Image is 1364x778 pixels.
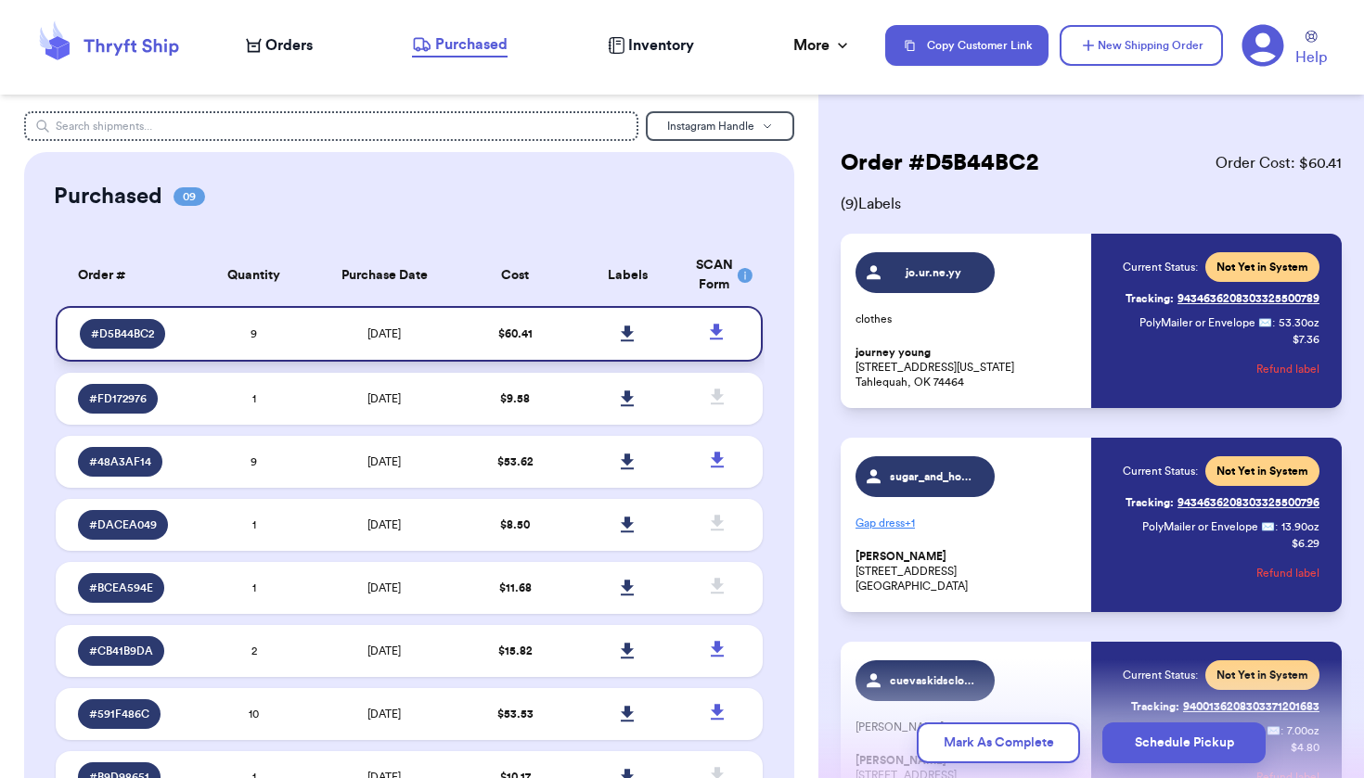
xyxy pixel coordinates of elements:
span: $ 60.41 [498,328,533,339]
span: ( 9 ) Labels [841,193,1342,215]
span: # BCEA594E [89,580,153,595]
span: 10 [249,708,259,720]
span: Not Yet in System [1216,464,1308,478]
th: Quantity [198,245,311,306]
p: [STREET_ADDRESS] [GEOGRAPHIC_DATA] [856,549,1080,593]
span: # 48A3AF14 [89,454,151,469]
span: $ 11.68 [499,582,532,593]
span: [DATE] [367,645,401,657]
button: Mark As Complete [917,722,1080,763]
span: : [1272,315,1275,330]
span: $ 53.62 [497,456,534,467]
span: # D5B44BC2 [91,326,154,341]
span: PolyMailer or Envelope ✉️ [1142,521,1275,532]
span: sugar_and_honey_boutique [890,469,978,484]
h2: Purchased [54,182,162,211]
span: 2 [251,645,257,657]
span: 9 [251,456,257,467]
span: Tracking: [1126,291,1174,306]
span: cuevaskidscloset [890,673,978,688]
span: [PERSON_NAME] [856,550,946,564]
span: 13.90 oz [1281,519,1319,534]
button: Copy Customer Link [885,25,1049,66]
span: Inventory [628,34,694,57]
button: New Shipping Order [1060,25,1223,66]
span: [DATE] [367,708,401,720]
p: clothes [856,312,1080,326]
span: PolyMailer or Envelope ✉️ [1139,317,1272,328]
th: Labels [572,245,685,306]
span: [DATE] [367,519,401,530]
span: # FD172976 [89,391,147,406]
a: Tracking:9434636208303325500789 [1126,284,1319,313]
a: Tracking:9400136208303371201683 [1131,692,1319,721]
span: + 1 [905,517,915,529]
input: Search shipments... [24,111,637,141]
a: Help [1295,31,1327,69]
button: Instagram Handle [646,111,794,141]
span: 53.30 oz [1279,315,1319,330]
span: Order Cost: $ 60.41 [1216,152,1342,174]
span: [DATE] [367,328,401,339]
span: # CB41B9DA [89,644,153,658]
span: Help [1295,46,1327,69]
span: Not Yet in System [1216,668,1308,682]
span: [DATE] [367,582,401,593]
span: $ 15.82 [498,645,533,657]
p: [STREET_ADDRESS][US_STATE] Tahlequah, OK 74464 [856,345,1080,389]
button: Schedule Pickup [1102,722,1266,763]
th: Order # [56,245,197,306]
span: [DATE] [367,393,401,404]
span: Tracking: [1126,495,1174,510]
span: # 591F486C [89,707,149,721]
div: More [793,34,852,57]
button: Refund label [1256,553,1319,593]
span: : [1275,519,1278,534]
span: $ 8.50 [500,519,530,530]
a: Orders [246,34,313,57]
span: Instagram Handle [667,121,754,132]
h2: Order # D5B44BC2 [841,148,1038,178]
span: 1 [252,519,256,530]
div: SCAN Form [696,256,740,295]
span: 09 [174,187,205,206]
span: $ 9.58 [500,393,530,404]
span: $ 53.53 [497,708,534,720]
span: Current Status: [1123,260,1198,274]
p: Gap dress [856,508,1080,538]
span: jo.ur.ne.yy [890,265,978,280]
span: 9 [251,328,257,339]
a: Tracking:9434636208303325500796 [1126,488,1319,517]
span: journey young [856,346,931,360]
span: [DATE] [367,456,401,467]
p: $ 6.29 [1292,536,1319,551]
th: Cost [458,245,572,306]
a: Inventory [608,34,694,57]
span: Current Status: [1123,668,1198,682]
span: 1 [252,582,256,593]
p: $ 7.36 [1293,332,1319,347]
button: Refund label [1256,349,1319,389]
span: Purchased [435,33,508,56]
span: Not Yet in System [1216,260,1308,274]
span: Tracking: [1131,699,1179,714]
a: Purchased [412,33,508,57]
span: Current Status: [1123,464,1198,478]
span: # DACEA049 [89,517,157,532]
span: 1 [252,393,256,404]
span: Orders [265,34,313,57]
th: Purchase Date [310,245,458,306]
